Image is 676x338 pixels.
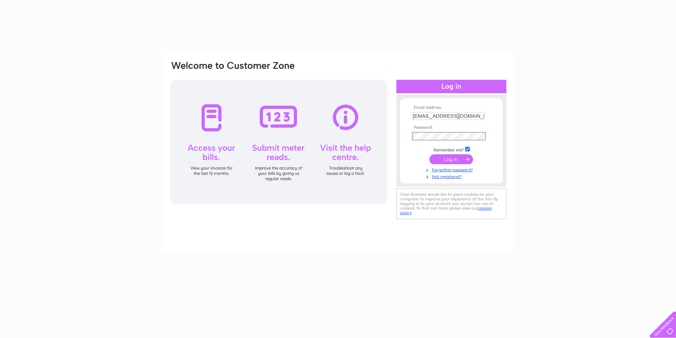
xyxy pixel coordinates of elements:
[412,166,493,173] a: Forgotten password?
[410,146,493,153] td: Remember me?
[410,125,493,130] th: Password:
[429,154,473,164] input: Submit
[410,105,493,110] th: Email Address:
[412,173,493,179] a: Not registered?
[396,188,506,219] div: Clear Business would like to place cookies on your computer to improve your experience of the sit...
[400,206,492,215] a: cookies policy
